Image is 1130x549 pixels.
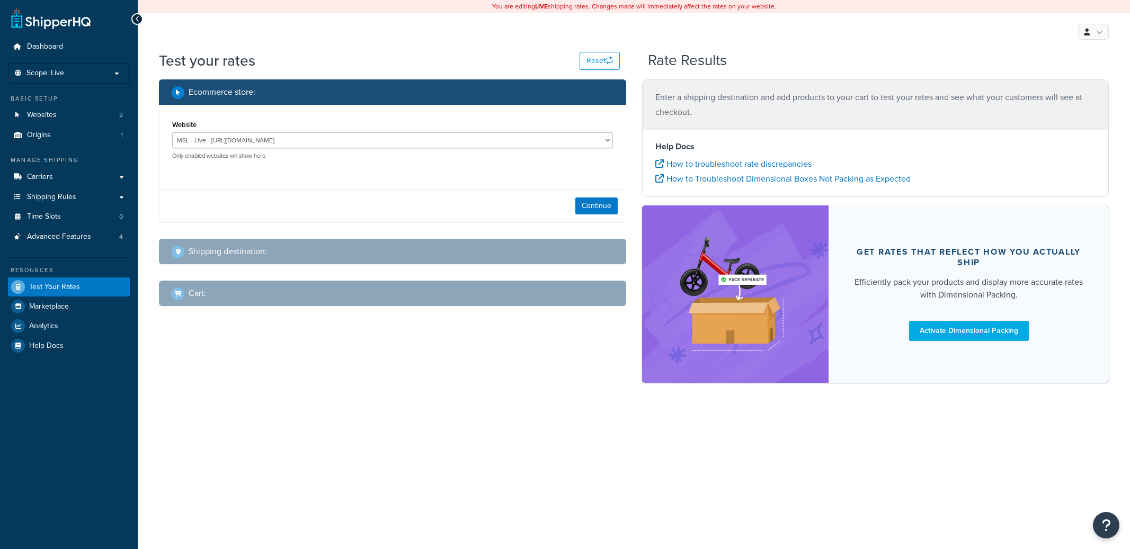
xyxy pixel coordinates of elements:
[909,321,1029,341] a: Activate Dimensional Packing
[189,247,267,256] h2: Shipping destination :
[27,111,57,120] span: Websites
[119,111,123,120] span: 2
[119,212,123,221] span: 0
[8,317,130,336] a: Analytics
[8,37,130,57] a: Dashboard
[655,158,812,170] a: How to troubleshoot rate discrepancies
[172,152,613,160] p: Only enabled websites will show here
[29,322,58,331] span: Analytics
[8,336,130,355] a: Help Docs
[8,207,130,227] a: Time Slots0
[29,341,64,350] span: Help Docs
[26,69,64,78] span: Scope: Live
[27,193,76,202] span: Shipping Rules
[1093,512,1119,538] button: Open Resource Center
[172,121,197,129] label: Website
[8,227,130,247] li: Advanced Features
[854,247,1083,268] div: Get rates that reflect how you actually ship
[8,187,130,207] a: Shipping Rules
[8,125,130,145] a: Origins1
[8,125,130,145] li: Origins
[8,227,130,247] a: Advanced Features4
[27,212,61,221] span: Time Slots
[580,52,620,70] button: Reset
[575,197,618,214] button: Continue
[8,167,130,187] a: Carriers
[27,131,51,140] span: Origins
[655,140,1096,153] h4: Help Docs
[8,105,130,125] li: Websites
[8,105,130,125] a: Websites2
[27,42,63,51] span: Dashboard
[189,87,255,97] h2: Ecommerce store :
[8,297,130,316] a: Marketplace
[8,277,130,296] a: Test Your Rates
[159,50,255,71] h1: Test your rates
[669,221,802,366] img: feature-image-dim-d40ad3071a2b3c8e08177464837368e35600d3c5e73b18a22c1e4bb210dc32ac.png
[8,207,130,227] li: Time Slots
[119,232,123,241] span: 4
[27,173,53,182] span: Carriers
[8,266,130,275] div: Resources
[8,94,130,103] div: Basic Setup
[8,156,130,165] div: Manage Shipping
[535,2,548,11] b: LIVE
[854,276,1083,301] div: Efficiently pack your products and display more accurate rates with Dimensional Packing.
[121,131,123,140] span: 1
[29,302,69,311] span: Marketplace
[189,289,206,298] h2: Cart :
[655,90,1096,120] p: Enter a shipping destination and add products to your cart to test your rates and see what your c...
[27,232,91,241] span: Advanced Features
[648,52,727,69] h2: Rate Results
[29,283,80,292] span: Test Your Rates
[655,173,911,185] a: How to Troubleshoot Dimensional Boxes Not Packing as Expected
